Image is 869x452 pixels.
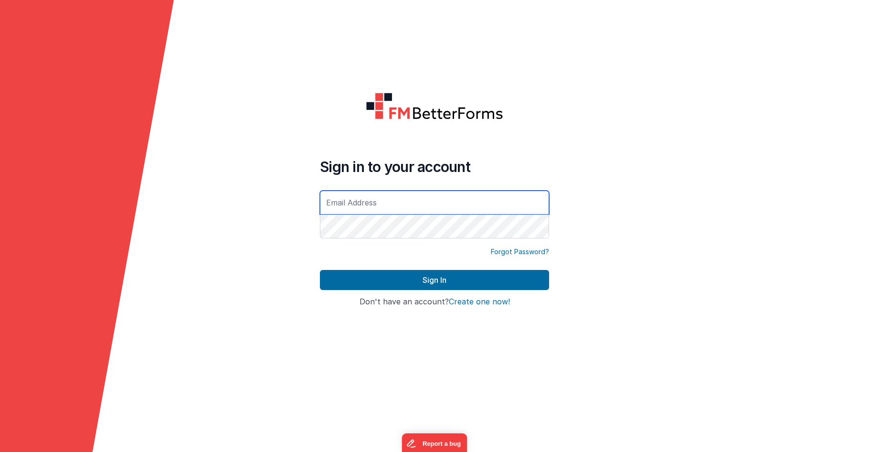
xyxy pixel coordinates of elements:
[320,270,549,290] button: Sign In
[320,191,549,215] input: Email Address
[320,298,549,306] h4: Don't have an account?
[320,158,549,175] h4: Sign in to your account
[449,298,510,306] button: Create one now!
[491,247,549,257] a: Forgot Password?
